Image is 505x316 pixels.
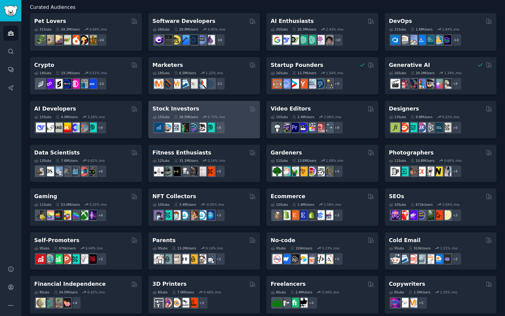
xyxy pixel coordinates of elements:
[307,123,316,132] img: finalcutpro
[281,254,290,264] img: webflow
[416,254,426,264] img: coldemail
[391,210,400,220] img: SEO_Digital_Marketing
[163,123,172,132] img: ValueInvesting
[34,61,54,69] h2: Crypto
[324,35,333,45] img: ArtificalIntelligence
[298,254,308,264] img: Airtable
[53,298,63,307] img: Fire
[205,254,215,264] img: Parents
[271,105,311,113] h2: Video Editors
[206,71,223,75] div: 1.22 % /mo
[205,167,215,176] img: personaltraining
[180,79,189,89] img: Emailmarketing
[62,298,71,307] img: fatFIRE
[188,254,198,264] img: NewParents
[34,105,76,113] h2: AI Developers
[163,210,172,220] img: NFTMarketplace
[206,202,224,207] div: -0.05 % /mo
[330,209,343,222] div: + 3
[281,79,290,89] img: SaaS
[70,254,80,264] img: alphaandbetausers
[389,202,406,207] div: 10 Sub s
[36,210,45,220] img: linux_gaming
[205,79,215,89] img: OnlineMarketing
[36,123,45,132] img: DeepSeek
[180,254,189,264] img: toddlers
[272,79,282,89] img: EntrepreneurRideAlong
[94,34,107,46] div: + 24
[87,123,97,132] img: AIDevelopersSociety
[205,123,215,132] img: technicalanalysis
[399,210,409,220] img: TechSEO
[391,167,400,176] img: analog
[88,158,105,163] div: 0.62 % /mo
[53,35,63,45] img: leopardgeckos
[324,167,333,176] img: GardenersWorld
[442,79,451,89] img: DreamBooth
[36,167,45,176] img: MachineLearning
[87,79,97,89] img: defi_
[36,35,45,45] img: herpetology
[62,254,71,264] img: ProductHunters
[45,298,54,307] img: FinancialPlanning
[408,210,417,220] img: seogrowth
[330,34,343,46] div: + 18
[292,202,314,207] div: 1.8M Users
[271,149,302,157] h2: Gardeners
[391,79,400,89] img: aivideo
[298,35,308,45] img: chatgpt_promptDesign
[206,246,223,250] div: 0.14 % /mo
[399,298,409,307] img: KeepWriting
[281,123,290,132] img: editors
[307,167,316,176] img: flowers
[290,298,299,307] img: Fiverr
[272,298,282,307] img: forhire
[281,167,290,176] img: succulents
[315,210,325,220] img: ecommercemarketing
[399,123,409,132] img: logodesign
[315,167,325,176] img: UrbanGardening
[45,210,54,220] img: CozyGamers
[307,254,316,264] img: nocodelowcode
[271,17,314,25] h2: AI Enthusiasts
[70,123,80,132] img: OpenSourceAI
[180,123,189,132] img: Trading
[34,27,51,31] div: 31 Sub s
[154,298,164,307] img: 3Dprinting
[449,121,462,134] div: + 6
[197,35,206,45] img: AskComputerScience
[34,149,80,157] h2: Data Scientists
[87,35,97,45] img: dogbreed
[442,115,460,119] div: 0.22 % /mo
[416,79,426,89] img: sdforall
[34,115,51,119] div: 15 Sub s
[391,298,400,307] img: SEO
[272,35,282,45] img: GoogleGeminiAI
[389,115,406,119] div: 13 Sub s
[315,254,325,264] img: NoCodeMovement
[433,167,443,176] img: Nikon
[205,35,215,45] img: elixir
[79,210,88,220] img: XboxGamers
[153,27,170,31] div: 26 Sub s
[45,254,54,264] img: AppIdeas
[290,35,299,45] img: AItoolsCatalog
[188,123,198,132] img: StocksAndTrading
[416,123,426,132] img: UXDesign
[389,158,406,163] div: 11 Sub s
[389,17,412,25] h2: DevOps
[171,123,181,132] img: Forex
[154,210,164,220] img: NFTExchange
[163,35,172,45] img: software
[53,123,63,132] img: Rag
[163,298,172,307] img: 3Dmodeling
[442,35,451,45] img: PlatformEngineers
[36,298,45,307] img: UKPersonalFinance
[298,210,308,220] img: EtsySellers
[153,61,183,69] h2: Marketers
[389,27,406,31] div: 21 Sub s
[442,210,451,220] img: The_SEO
[45,35,54,45] img: ballpython
[324,254,333,264] img: Adalo
[433,79,443,89] img: starryai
